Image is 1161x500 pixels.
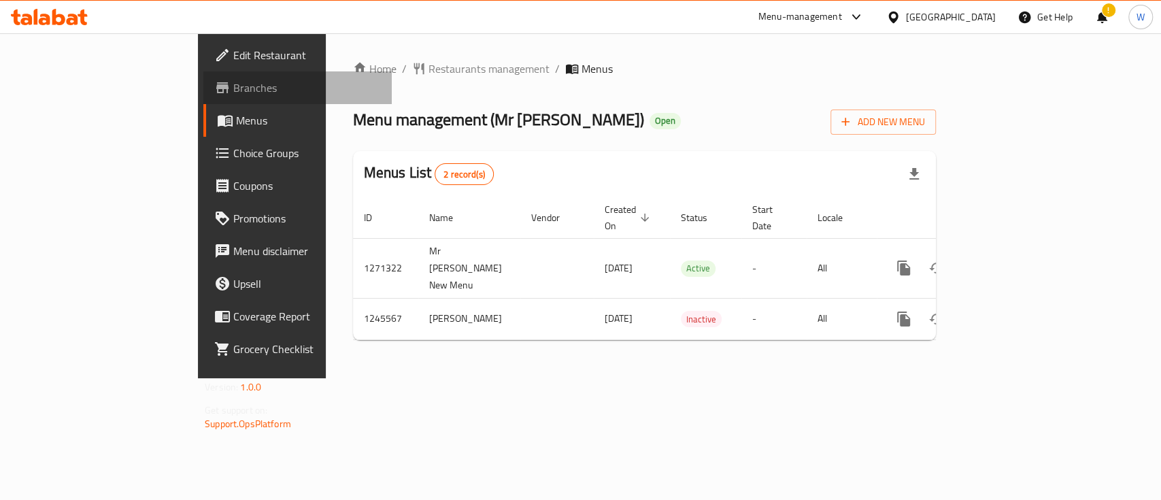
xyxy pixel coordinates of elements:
div: [GEOGRAPHIC_DATA] [906,10,996,24]
span: Promotions [233,210,381,227]
span: Menus [582,61,613,77]
td: [PERSON_NAME] [418,298,520,339]
td: - [741,238,807,298]
a: Coverage Report [203,300,392,333]
td: Mr [PERSON_NAME] New Menu [418,238,520,298]
a: Restaurants management [412,61,550,77]
span: Open [650,115,681,127]
a: Promotions [203,202,392,235]
button: more [888,252,920,284]
button: Change Status [920,252,953,284]
div: Export file [898,158,930,190]
table: enhanced table [353,197,1029,340]
li: / [402,61,407,77]
span: Menus [236,112,381,129]
a: Support.OpsPlatform [205,415,291,433]
span: 2 record(s) [435,168,493,181]
h2: Menus List [364,163,494,185]
a: Menus [203,104,392,137]
span: [DATE] [605,310,633,327]
a: Choice Groups [203,137,392,169]
button: Add New Menu [830,110,936,135]
span: Coverage Report [233,308,381,324]
a: Coupons [203,169,392,202]
span: Active [681,261,716,276]
span: Status [681,210,725,226]
span: Name [429,210,471,226]
span: Restaurants management [428,61,550,77]
li: / [555,61,560,77]
span: ID [364,210,390,226]
a: Branches [203,71,392,104]
span: Coupons [233,178,381,194]
span: [DATE] [605,259,633,277]
a: Edit Restaurant [203,39,392,71]
span: Upsell [233,276,381,292]
span: Vendor [531,210,577,226]
span: Branches [233,80,381,96]
span: Inactive [681,312,722,327]
span: Start Date [752,201,790,234]
button: more [888,303,920,335]
span: 1.0.0 [240,378,261,396]
td: All [807,298,877,339]
a: Menu disclaimer [203,235,392,267]
div: Menu-management [758,9,842,25]
span: Choice Groups [233,145,381,161]
td: All [807,238,877,298]
nav: breadcrumb [353,61,936,77]
div: Total records count [435,163,494,185]
span: Add New Menu [841,114,925,131]
span: Get support on: [205,401,267,419]
button: Change Status [920,303,953,335]
span: Menu management ( Mr [PERSON_NAME] ) [353,104,644,135]
div: Active [681,261,716,277]
span: Menu disclaimer [233,243,381,259]
span: Created On [605,201,654,234]
div: Open [650,113,681,129]
a: Upsell [203,267,392,300]
th: Actions [877,197,1029,239]
span: Version: [205,378,238,396]
span: W [1137,10,1145,24]
span: Edit Restaurant [233,47,381,63]
td: - [741,298,807,339]
a: Grocery Checklist [203,333,392,365]
span: Grocery Checklist [233,341,381,357]
span: Locale [818,210,860,226]
div: Inactive [681,311,722,327]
